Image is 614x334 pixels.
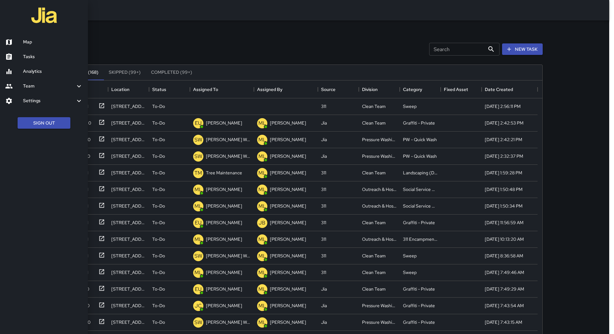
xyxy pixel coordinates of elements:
h6: Settings [23,97,75,104]
img: jia-logo [31,3,57,28]
h6: Team [23,83,75,90]
button: Sign Out [18,117,70,129]
h6: Map [23,39,83,46]
h6: Analytics [23,68,83,75]
h6: Tasks [23,53,83,60]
